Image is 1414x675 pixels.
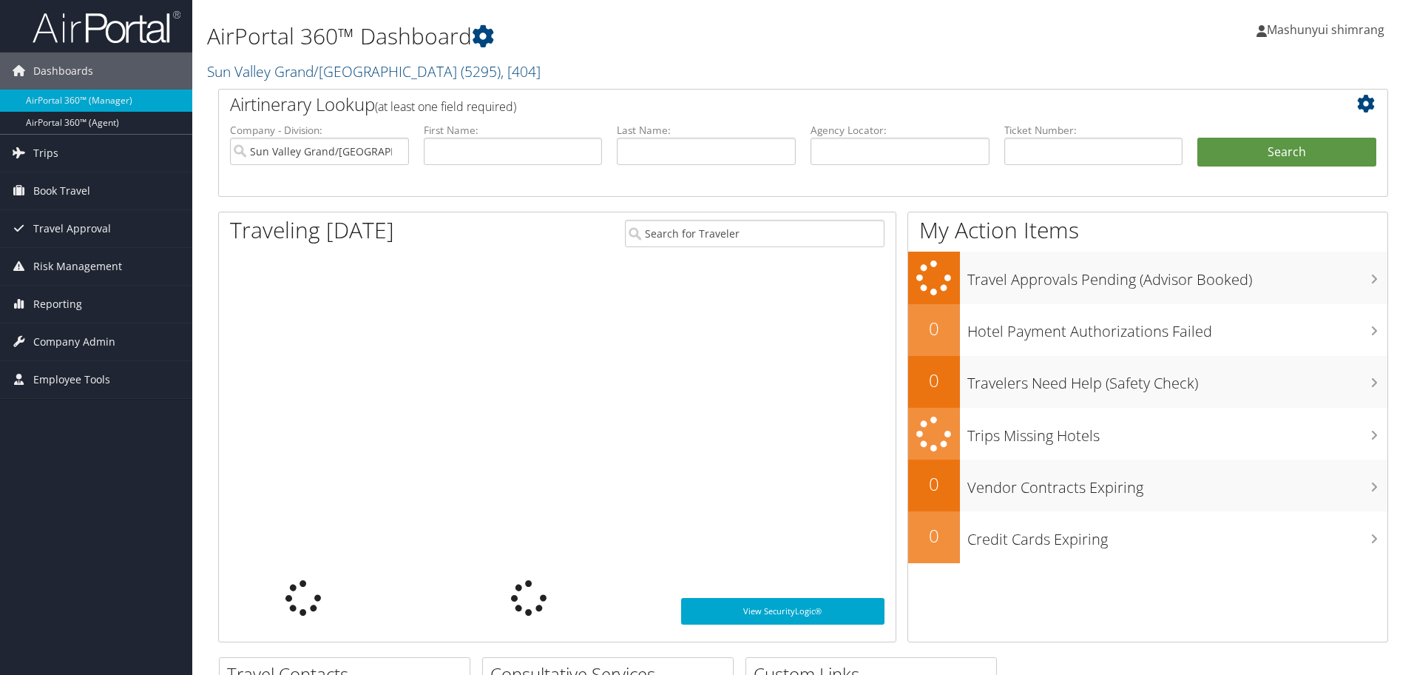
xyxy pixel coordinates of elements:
[908,356,1387,408] a: 0Travelers Need Help (Safety Check)
[967,470,1387,498] h3: Vendor Contracts Expiring
[33,10,180,44] img: airportal-logo.png
[967,366,1387,394] h3: Travelers Need Help (Safety Check)
[625,220,884,247] input: Search for Traveler
[967,418,1387,446] h3: Trips Missing Hotels
[1004,123,1183,138] label: Ticket Number:
[230,92,1279,117] h2: Airtinerary Lookup
[33,135,58,172] span: Trips
[33,248,122,285] span: Risk Management
[908,215,1387,246] h1: My Action Items
[33,53,93,90] span: Dashboards
[461,61,501,81] span: ( 5295 )
[1267,21,1384,38] span: Mashunyui shimrang
[230,215,394,246] h1: Traveling [DATE]
[33,323,115,360] span: Company Admin
[1256,7,1399,52] a: Mashunyui shimrang
[908,408,1387,460] a: Trips Missing Hotels
[33,286,82,323] span: Reporting
[908,511,1387,563] a: 0Credit Cards Expiring
[908,316,960,341] h2: 0
[501,61,541,81] span: , [ 404 ]
[908,523,960,548] h2: 0
[908,460,1387,511] a: 0Vendor Contracts Expiring
[908,304,1387,356] a: 0Hotel Payment Authorizations Failed
[207,61,541,81] a: Sun Valley Grand/[GEOGRAPHIC_DATA]
[811,123,990,138] label: Agency Locator:
[617,123,796,138] label: Last Name:
[207,21,1002,52] h1: AirPortal 360™ Dashboard
[908,252,1387,304] a: Travel Approvals Pending (Advisor Booked)
[967,262,1387,290] h3: Travel Approvals Pending (Advisor Booked)
[33,361,110,398] span: Employee Tools
[424,123,603,138] label: First Name:
[1197,138,1376,167] button: Search
[375,98,516,115] span: (at least one field required)
[967,522,1387,550] h3: Credit Cards Expiring
[230,123,409,138] label: Company - Division:
[908,471,960,497] h2: 0
[967,314,1387,342] h3: Hotel Payment Authorizations Failed
[908,368,960,393] h2: 0
[33,210,111,247] span: Travel Approval
[33,172,90,209] span: Book Travel
[681,598,884,625] a: View SecurityLogic®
